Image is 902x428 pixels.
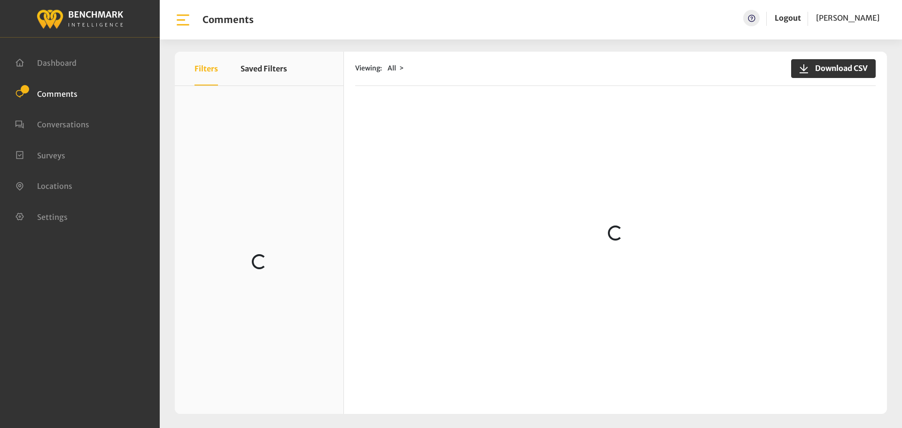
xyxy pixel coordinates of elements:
img: benchmark [36,7,124,30]
a: Logout [775,13,801,23]
a: Logout [775,10,801,26]
span: Comments [37,89,78,98]
span: Dashboard [37,58,77,68]
span: Locations [37,181,72,191]
button: Download CSV [791,59,876,78]
a: Conversations [15,119,89,128]
span: Conversations [37,120,89,129]
a: Comments [15,88,78,98]
h1: Comments [202,14,254,25]
span: All [388,64,396,72]
a: Locations [15,180,72,190]
img: bar [175,12,191,28]
span: Viewing: [355,63,382,73]
span: Download CSV [809,62,868,74]
span: Surveys [37,150,65,160]
a: Dashboard [15,57,77,67]
button: Filters [194,52,218,86]
a: [PERSON_NAME] [816,10,879,26]
a: Surveys [15,150,65,159]
span: [PERSON_NAME] [816,13,879,23]
a: Settings [15,211,68,221]
button: Saved Filters [241,52,287,86]
span: Settings [37,212,68,221]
